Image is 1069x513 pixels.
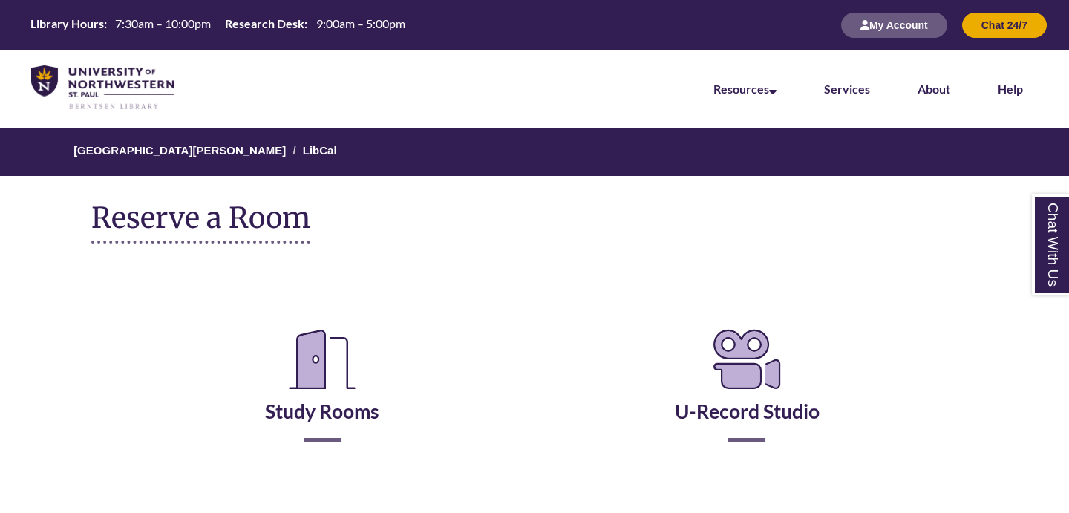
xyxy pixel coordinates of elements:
img: UNWSP Library Logo [31,65,174,111]
h1: Reserve a Room [91,202,310,244]
a: Services [824,82,870,96]
button: Chat 24/7 [962,13,1047,38]
th: Library Hours: [24,16,109,32]
a: U-Record Studio [675,362,820,423]
th: Research Desk: [219,16,310,32]
nav: Breadcrumb [91,128,978,176]
span: 9:00am – 5:00pm [316,16,405,30]
a: Help [998,82,1023,96]
table: Hours Today [24,16,411,33]
a: Study Rooms [265,362,379,423]
a: About [918,82,950,96]
button: My Account [841,13,947,38]
a: [GEOGRAPHIC_DATA][PERSON_NAME] [73,144,286,157]
a: Hours Today [24,16,411,35]
div: Reserve a Room [91,281,978,486]
a: My Account [841,19,947,31]
span: 7:30am – 10:00pm [115,16,211,30]
a: Chat 24/7 [962,19,1047,31]
a: LibCal [303,144,337,157]
a: Resources [713,82,777,96]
